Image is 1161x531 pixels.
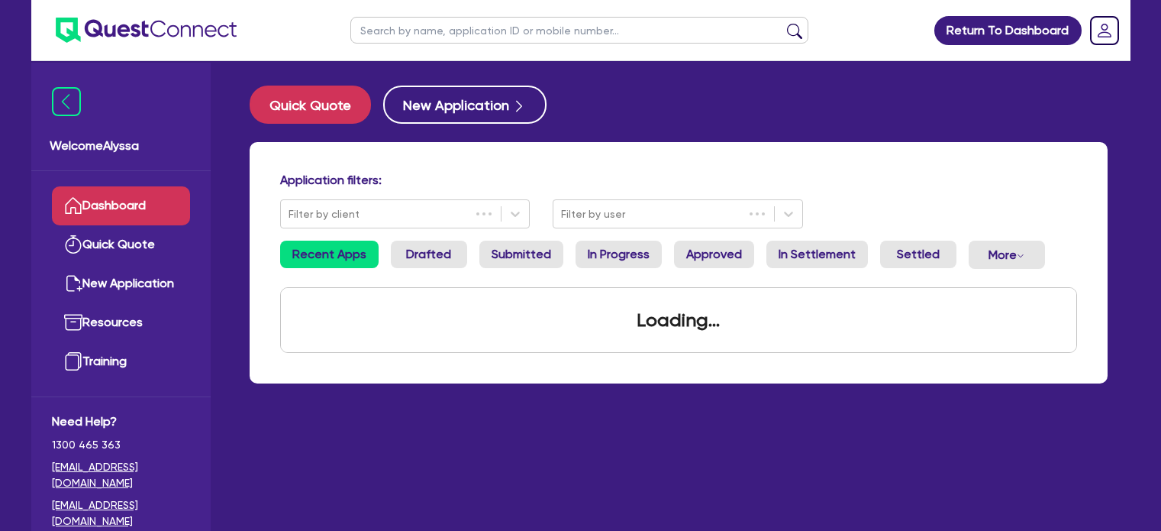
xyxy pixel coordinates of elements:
img: training [64,352,82,371]
img: icon-menu-close [52,87,81,116]
a: Resources [52,303,190,342]
h4: Application filters: [280,173,1077,187]
span: Need Help? [52,413,190,431]
img: resources [64,313,82,332]
a: Submitted [479,241,563,268]
span: 1300 465 363 [52,437,190,453]
button: Dropdown toggle [969,241,1045,269]
a: Quick Quote [52,225,190,264]
input: Search by name, application ID or mobile number... [350,17,808,44]
a: [EMAIL_ADDRESS][DOMAIN_NAME] [52,497,190,529]
a: Drafted [391,241,467,268]
a: Settled [880,241,956,268]
a: Approved [674,241,754,268]
button: New Application [383,86,547,124]
div: Loading... [618,288,738,352]
img: quick-quote [64,235,82,254]
a: In Progress [576,241,662,268]
a: Recent Apps [280,241,379,268]
a: Quick Quote [250,86,383,124]
a: In Settlement [766,241,868,268]
img: new-application [64,274,82,293]
button: Quick Quote [250,86,371,124]
a: Dashboard [52,186,190,225]
a: Dropdown toggle [1085,11,1124,50]
img: quest-connect-logo-blue [56,18,237,43]
a: New Application [52,264,190,303]
span: Welcome Alyssa [50,137,192,155]
a: [EMAIL_ADDRESS][DOMAIN_NAME] [52,459,190,491]
a: Return To Dashboard [934,16,1082,45]
a: Training [52,342,190,381]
